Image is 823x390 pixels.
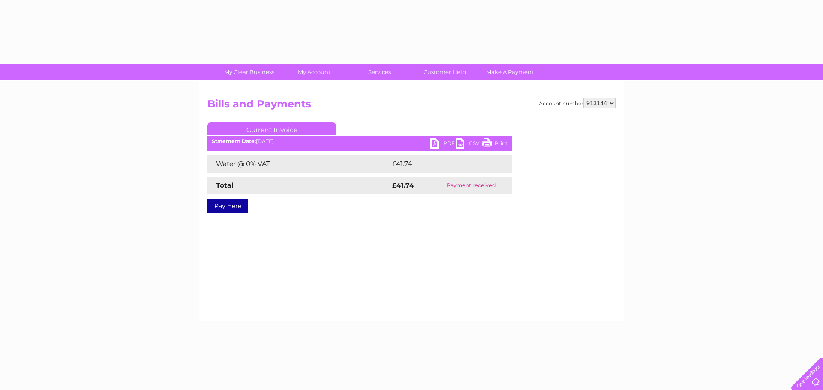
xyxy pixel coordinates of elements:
td: Payment received [430,177,512,194]
a: Current Invoice [207,122,336,135]
a: CSV [456,138,482,151]
a: My Account [279,64,350,80]
a: Make A Payment [475,64,545,80]
a: Pay Here [207,199,248,213]
a: PDF [430,138,456,151]
b: Statement Date: [212,138,256,144]
td: Water @ 0% VAT [207,155,390,173]
h2: Bills and Payments [207,98,616,114]
a: Customer Help [409,64,480,80]
td: £41.74 [390,155,493,173]
strong: £41.74 [392,181,414,189]
a: Print [482,138,508,151]
div: [DATE] [207,138,512,144]
a: My Clear Business [214,64,285,80]
strong: Total [216,181,234,189]
div: Account number [539,98,616,108]
a: Services [344,64,415,80]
